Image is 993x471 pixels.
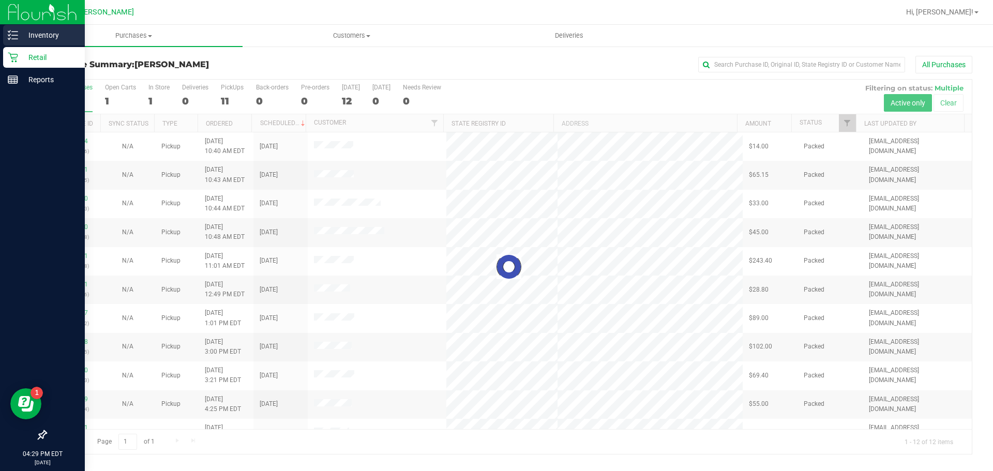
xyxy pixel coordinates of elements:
[915,56,972,73] button: All Purchases
[243,25,460,47] a: Customers
[10,388,41,419] iframe: Resource center
[8,30,18,40] inline-svg: Inventory
[25,25,243,47] a: Purchases
[460,25,678,47] a: Deliveries
[18,51,80,64] p: Retail
[5,459,80,466] p: [DATE]
[25,31,243,40] span: Purchases
[18,29,80,41] p: Inventory
[8,52,18,63] inline-svg: Retail
[5,449,80,459] p: 04:29 PM EDT
[243,31,460,40] span: Customers
[46,60,354,69] h3: Purchase Summary:
[541,31,597,40] span: Deliveries
[134,59,209,69] span: [PERSON_NAME]
[698,57,905,72] input: Search Purchase ID, Original ID, State Registry ID or Customer Name...
[906,8,973,16] span: Hi, [PERSON_NAME]!
[31,387,43,399] iframe: Resource center unread badge
[77,8,134,17] span: [PERSON_NAME]
[8,74,18,85] inline-svg: Reports
[18,73,80,86] p: Reports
